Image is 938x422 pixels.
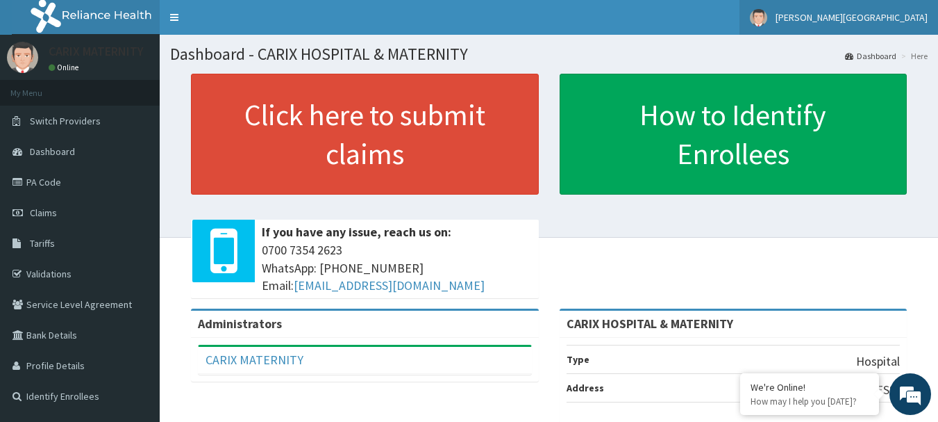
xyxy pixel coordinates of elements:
b: Type [567,353,589,366]
b: Address [567,382,604,394]
span: Tariffs [30,237,55,250]
span: Claims [30,206,57,219]
a: CARIX MATERNITY [206,352,303,368]
div: We're Online! [751,381,869,393]
a: Click here to submit claims [191,74,539,195]
p: Hospital [856,352,900,371]
p: CARIX MATERNITY [49,45,144,58]
a: Online [49,63,82,72]
img: User Image [750,9,767,26]
p: How may I help you today? [751,396,869,407]
span: Dashboard [30,145,75,158]
img: User Image [7,42,38,73]
a: Dashboard [845,50,896,62]
span: [PERSON_NAME][GEOGRAPHIC_DATA] [776,11,928,24]
a: [EMAIL_ADDRESS][DOMAIN_NAME] [294,277,485,293]
b: Administrators [198,316,282,332]
a: How to Identify Enrollees [560,74,907,195]
span: Switch Providers [30,115,101,127]
strong: CARIX HOSPITAL & MATERNITY [567,316,733,332]
li: Here [898,50,928,62]
b: If you have any issue, reach us on: [262,224,451,240]
h1: Dashboard - CARIX HOSPITAL & MATERNITY [170,45,928,63]
span: 0700 7354 2623 WhatsApp: [PHONE_NUMBER] Email: [262,241,532,295]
